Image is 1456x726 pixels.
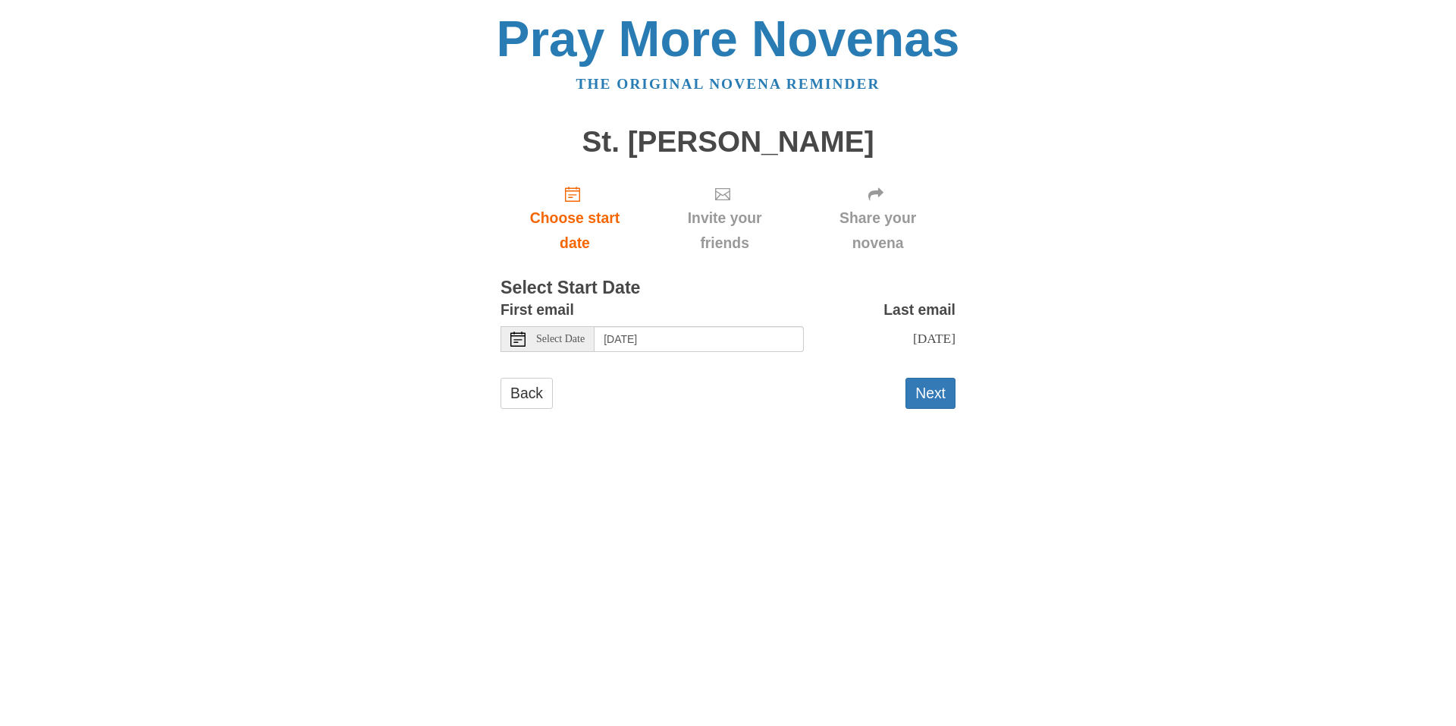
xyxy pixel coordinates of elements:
a: The original novena reminder [576,76,880,92]
span: Choose start date [516,206,634,256]
span: Select Date [536,334,585,344]
span: Share your novena [815,206,940,256]
button: Next [905,378,955,409]
span: Invite your friends [664,206,785,256]
label: Last email [883,297,955,322]
h1: St. [PERSON_NAME] [500,126,955,159]
a: Pray More Novenas [497,11,960,67]
a: Choose start date [500,173,649,263]
h3: Select Start Date [500,278,955,298]
span: [DATE] [913,331,955,346]
a: Back [500,378,553,409]
div: Click "Next" to confirm your start date first. [649,173,800,263]
label: First email [500,297,574,322]
div: Click "Next" to confirm your start date first. [800,173,955,263]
